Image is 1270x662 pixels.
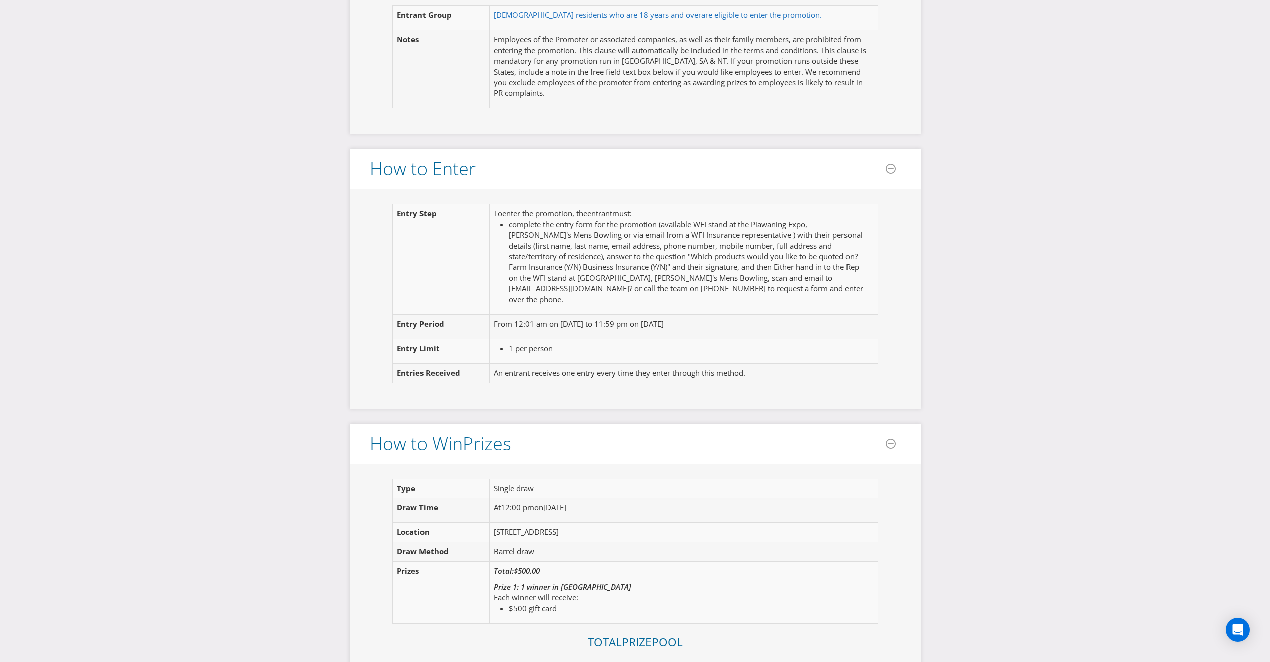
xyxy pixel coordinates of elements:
li: $500 gift card [509,603,853,614]
p: Employees of the Promoter or associated companies, as well as their family members, are prohibite... [494,34,873,99]
span: entrant [587,208,612,218]
span: How to Win [370,431,463,456]
span: To [494,208,502,218]
td: Notes [392,30,490,108]
span: complete the entry form for the promotion (available WFI stand at the Piawaning Expo, [PERSON_NAM... [509,219,863,304]
span: : [630,208,632,218]
span: . [561,294,563,304]
span: Entrant Group [397,10,452,20]
span: Entry Period [397,319,444,329]
span: At [494,502,501,512]
span: Prize [397,566,415,576]
td: Entries Received [392,364,490,383]
span: Prize [622,634,652,650]
span: must [612,208,630,218]
td: Draw Method [392,542,490,561]
span: s [503,431,511,456]
span: , the [572,208,587,218]
li: 1 per person [509,343,865,354]
span: s [415,566,419,576]
em: Prize 1: 1 winner in [GEOGRAPHIC_DATA] [494,582,631,592]
td: [STREET_ADDRESS] [490,523,857,542]
span: are eligible to enter the promotion. [701,10,822,20]
span: Draw Time [397,502,438,512]
span: 12:00 pm [501,502,534,512]
p: From 12:01 am on [DATE] to 11:59 pm on [DATE] [494,319,865,329]
span: Prize [463,431,503,456]
td: Barrel draw [490,542,857,561]
span: Each winner will receive: [494,592,578,602]
span: $500.00 [514,566,540,576]
td: Location [392,523,490,542]
td: An entrant receives one entry every time they enter through this method. [490,364,870,383]
span: enter the promotion [502,208,572,218]
span: Total [588,634,622,650]
span: on [534,502,543,512]
div: Open Intercom Messenger [1226,618,1250,642]
h3: How to Enter [370,159,476,179]
span: [DEMOGRAPHIC_DATA] residents who are 18 years and over [494,10,701,20]
td: Single draw [490,479,857,498]
span: Pool [652,634,683,650]
span: Entry Limit [397,343,440,353]
span: Entry Step [397,208,437,218]
span: Total: [494,566,514,576]
td: Type [392,479,490,498]
span: [DATE] [543,502,566,512]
